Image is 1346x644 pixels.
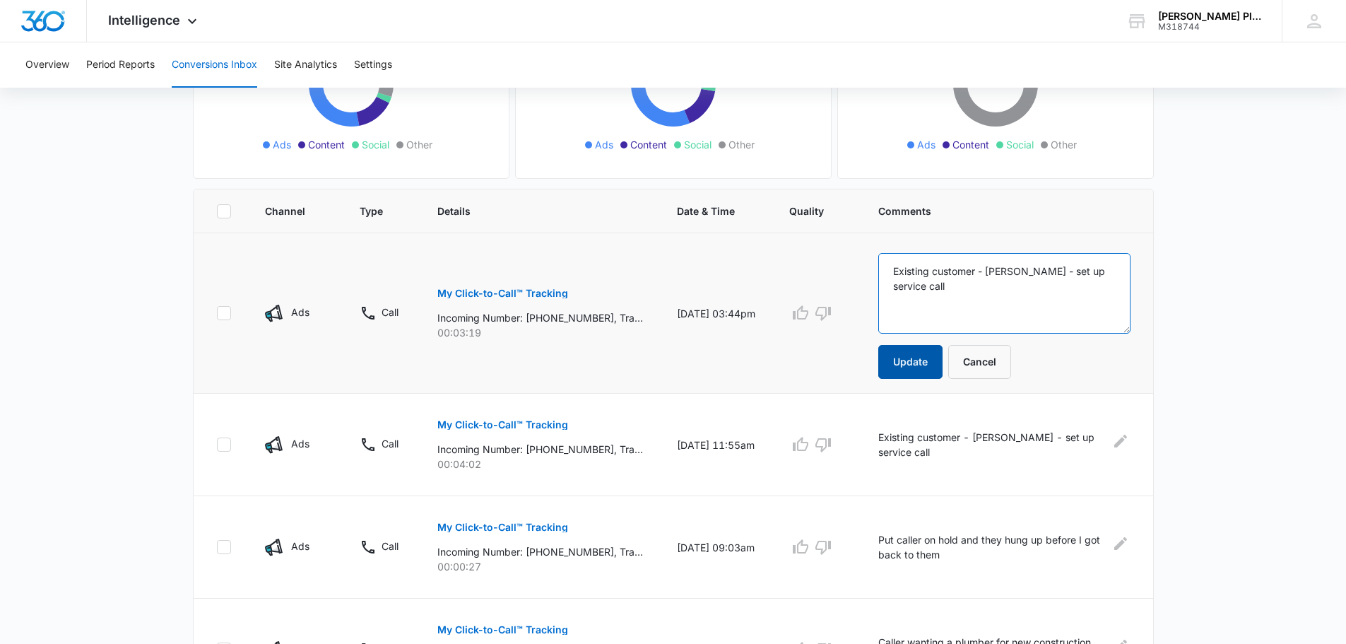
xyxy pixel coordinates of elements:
button: My Click-to-Call™ Tracking [437,408,568,442]
button: Period Reports [86,42,155,88]
button: Conversions Inbox [172,42,257,88]
span: Social [362,137,389,152]
p: Call [382,305,399,320]
button: Site Analytics [274,42,337,88]
p: Call [382,539,399,554]
span: Ads [595,137,613,152]
span: Social [1006,137,1034,152]
p: My Click-to-Call™ Tracking [437,522,568,532]
span: Ads [273,137,291,152]
span: Comments [878,204,1109,218]
p: My Click-to-Call™ Tracking [437,625,568,635]
span: Content [308,137,345,152]
textarea: Existing customer - [PERSON_NAME] - set up service call [878,253,1130,334]
p: My Click-to-Call™ Tracking [437,420,568,430]
p: 00:00:27 [437,559,643,574]
td: [DATE] 03:44pm [660,233,772,394]
p: Put caller on hold and they hung up before I got back to them [878,532,1102,562]
span: Other [406,137,432,152]
p: Call [382,436,399,451]
p: Ads [291,305,309,320]
td: [DATE] 09:03am [660,496,772,599]
p: Ads [291,539,309,554]
p: Existing customer - [PERSON_NAME] - set up service call [878,430,1102,459]
span: Details [437,204,622,218]
button: My Click-to-Call™ Tracking [437,276,568,310]
p: Incoming Number: [PHONE_NUMBER], Tracking Number: [PHONE_NUMBER], Ring To: [PHONE_NUMBER], Caller... [437,544,643,559]
span: Intelligence [108,13,180,28]
td: [DATE] 11:55am [660,394,772,496]
button: Cancel [948,345,1011,379]
span: Social [684,137,712,152]
p: 00:03:19 [437,325,643,340]
button: Overview [25,42,69,88]
span: Ads [917,137,935,152]
p: 00:04:02 [437,457,643,472]
button: Update [878,345,943,379]
button: Edit Comments [1111,430,1130,452]
span: Content [630,137,667,152]
button: Edit Comments [1111,532,1130,555]
span: Content [952,137,989,152]
span: Channel [265,204,306,218]
span: Other [1051,137,1077,152]
span: Other [728,137,755,152]
p: Incoming Number: [PHONE_NUMBER], Tracking Number: [PHONE_NUMBER], Ring To: [PHONE_NUMBER], Caller... [437,442,643,457]
button: My Click-to-Call™ Tracking [437,510,568,544]
span: Type [360,204,383,218]
p: My Click-to-Call™ Tracking [437,288,568,298]
p: Ads [291,436,309,451]
p: Incoming Number: [PHONE_NUMBER], Tracking Number: [PHONE_NUMBER], Ring To: [PHONE_NUMBER], Caller... [437,310,643,325]
span: Date & Time [677,204,735,218]
div: account id [1158,22,1261,32]
div: account name [1158,11,1261,22]
button: Settings [354,42,392,88]
span: Quality [789,204,824,218]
